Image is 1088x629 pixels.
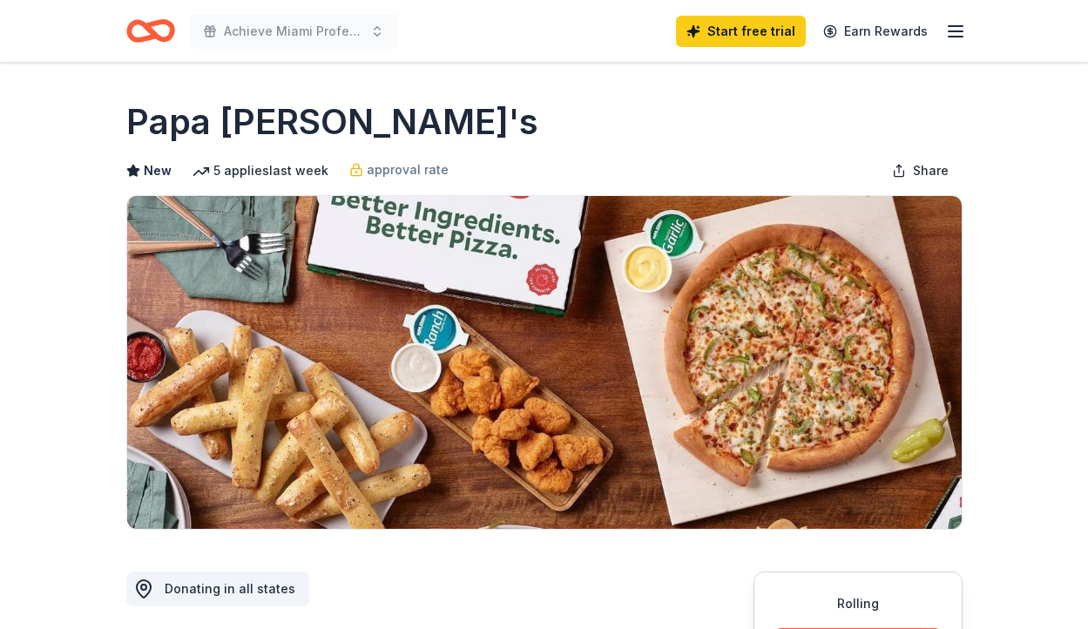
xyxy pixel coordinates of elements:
[676,16,806,47] a: Start free trial
[144,160,172,181] span: New
[126,98,538,146] h1: Papa [PERSON_NAME]'s
[813,16,938,47] a: Earn Rewards
[349,159,449,180] a: approval rate
[913,160,949,181] span: Share
[775,593,941,614] div: Rolling
[878,153,963,188] button: Share
[224,21,363,42] span: Achieve Miami Professional Development Session
[189,14,398,49] button: Achieve Miami Professional Development Session
[127,196,962,529] img: Image for Papa John's
[367,159,449,180] span: approval rate
[165,581,295,596] span: Donating in all states
[126,10,175,51] a: Home
[193,160,328,181] div: 5 applies last week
